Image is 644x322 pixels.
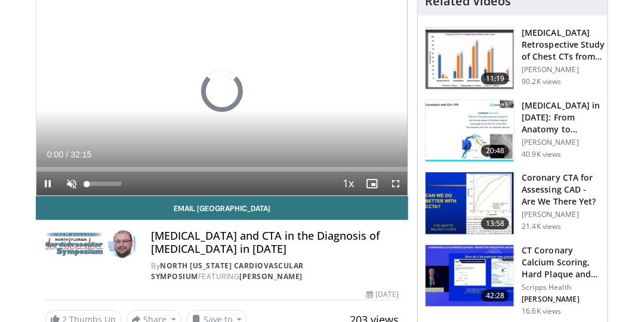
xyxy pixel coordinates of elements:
button: Fullscreen [384,172,408,196]
p: [PERSON_NAME] [522,138,600,147]
h3: [MEDICAL_DATA] Retrospective Study of Chest CTs from [GEOGRAPHIC_DATA]: What is the Re… [522,27,609,63]
img: 823da73b-7a00-425d-bb7f-45c8b03b10c3.150x105_q85_crop-smart_upscale.jpg [426,100,514,162]
span: 32:15 [70,150,91,159]
div: Volume Level [87,182,121,186]
h4: [MEDICAL_DATA] and CTA in the Diagnosis of [MEDICAL_DATA] in [DATE] [151,230,399,255]
img: 4ea3ec1a-320e-4f01-b4eb-a8bc26375e8f.150x105_q85_crop-smart_upscale.jpg [426,245,514,307]
p: [PERSON_NAME] [522,65,609,75]
img: North Florida Cardiovascular Symposium [45,230,104,258]
span: 0:00 [47,150,63,159]
h3: CT Coronary Calcium Scoring, Hard Plaque and Soft Plaque Visualizati… [522,244,600,280]
span: / [66,150,69,159]
span: 20:48 [481,145,510,157]
div: By FEATURING [151,261,399,282]
img: Avatar [108,230,137,258]
p: [PERSON_NAME] [522,210,600,219]
span: 11:19 [481,73,510,85]
div: [DATE] [366,289,399,300]
p: 16.6K views [522,306,561,316]
a: 20:48 [MEDICAL_DATA] in [DATE]: From Anatomy to Physiology to Plaque Burden and … [PERSON_NAME] 4... [425,100,600,163]
h3: Coronary CTA for Assessing CAD - Are We There Yet? [522,172,600,208]
button: Pause [36,172,60,196]
p: 90.2K views [522,77,561,86]
button: Unmute [60,172,84,196]
p: 40.9K views [522,150,561,159]
button: Enable picture-in-picture mode [360,172,384,196]
span: 13:58 [481,218,510,230]
p: Scripps Health [522,283,600,292]
span: 42:28 [481,290,510,302]
a: [PERSON_NAME] [239,271,303,281]
a: 11:19 [MEDICAL_DATA] Retrospective Study of Chest CTs from [GEOGRAPHIC_DATA]: What is the Re… [PE... [425,27,600,90]
p: [PERSON_NAME] [522,295,600,304]
a: Email [GEOGRAPHIC_DATA] [36,196,409,220]
a: 42:28 CT Coronary Calcium Scoring, Hard Plaque and Soft Plaque Visualizati… Scripps Health [PERSO... [425,244,600,316]
h3: [MEDICAL_DATA] in [DATE]: From Anatomy to Physiology to Plaque Burden and … [522,100,600,135]
a: North [US_STATE] Cardiovascular Symposium [151,261,304,281]
div: Progress Bar [36,167,408,172]
img: 34b2b9a4-89e5-4b8c-b553-8a638b61a706.150x105_q85_crop-smart_upscale.jpg [426,172,514,234]
img: c2eb46a3-50d3-446d-a553-a9f8510c7760.150x105_q85_crop-smart_upscale.jpg [426,27,514,89]
button: Playback Rate [336,172,360,196]
p: 21.4K views [522,222,561,231]
a: 13:58 Coronary CTA for Assessing CAD - Are We There Yet? [PERSON_NAME] 21.4K views [425,172,600,235]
